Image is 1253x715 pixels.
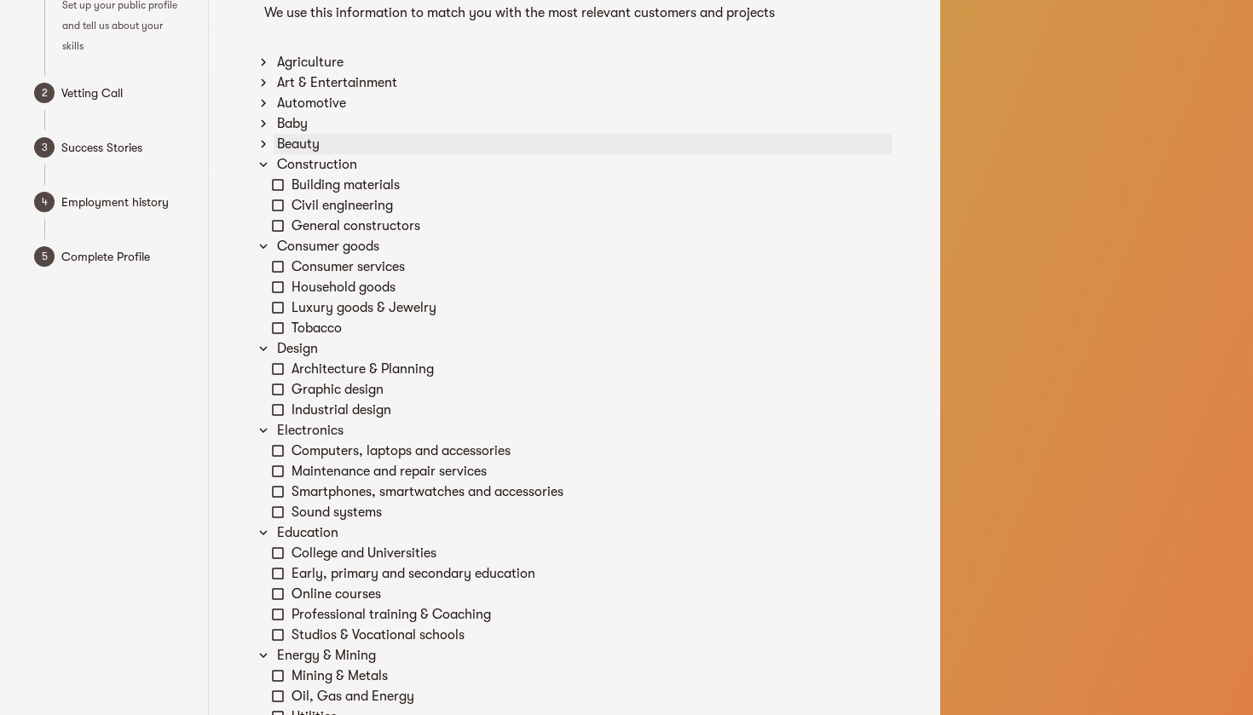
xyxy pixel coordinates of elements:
span: Complete Profile [61,246,191,267]
text: 2 [42,87,48,99]
text: 3 [42,141,48,153]
div: Smartphones, smartwatches and accessories [288,481,892,502]
div: Civil engineering [288,195,892,216]
div: Oil, Gas and Energy [288,686,892,706]
div: Education [274,522,892,543]
div: Luxury goods & Jewelry [288,297,892,318]
div: Sound systems [288,502,892,522]
div: Studios & Vocational schools [288,625,892,645]
div: Online courses [288,584,892,604]
div: Architecture & Planning [288,359,892,379]
div: Household goods [288,277,892,297]
span: Employment history [61,192,191,212]
div: Automotive [274,93,892,113]
div: General constructors [288,216,892,236]
span: Success Stories [61,137,191,158]
text: 4 [42,196,48,208]
div: Maintenance and repair services [288,461,892,481]
div: Energy & Mining [274,645,892,666]
div: Professional training & Coaching [288,604,892,625]
div: Mining & Metals [288,666,892,686]
div: Agriculture [274,52,892,72]
div: Baby [274,113,892,134]
div: Graphic design [288,379,892,400]
div: Design [274,338,892,359]
div: Consumer goods [274,236,892,257]
div: Construction [274,154,892,175]
div: Computers, laptops and accessories [288,441,892,461]
div: College and Universities [288,543,892,563]
div: Building materials [288,175,892,195]
div: Art & Entertainment [274,72,892,93]
div: Tobacco [288,318,892,338]
div: Early, primary and secondary education [288,563,892,584]
text: 5 [42,251,48,262]
span: Vetting Call [61,83,191,103]
h6: We use this information to match you with the most relevant customers and projects [264,1,885,25]
div: Consumer services [288,257,892,277]
div: Electronics [274,420,892,441]
div: Beauty [274,134,892,154]
div: Industrial design [288,400,892,420]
